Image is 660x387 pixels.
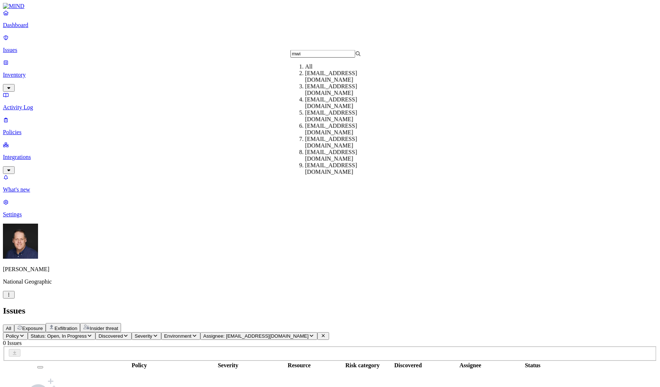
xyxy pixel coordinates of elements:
span: All [6,326,11,331]
p: Integrations [3,154,657,160]
a: Issues [3,34,657,53]
h2: Issues [3,306,657,316]
a: What's new [3,174,657,193]
a: Dashboard [3,10,657,29]
span: Environment [164,333,192,339]
div: [EMAIL_ADDRESS][DOMAIN_NAME] [305,162,376,175]
a: Integrations [3,141,657,173]
a: Activity Log [3,92,657,111]
a: MIND [3,3,657,10]
p: Policies [3,129,657,136]
div: Assignee [435,362,505,369]
span: Status: Open, In Progress [31,333,87,339]
span: Assignee: [EMAIL_ADDRESS][DOMAIN_NAME] [203,333,309,339]
p: What's new [3,186,657,193]
div: [EMAIL_ADDRESS][DOMAIN_NAME] [305,149,376,162]
div: [EMAIL_ADDRESS][DOMAIN_NAME] [305,96,376,110]
p: Settings [3,211,657,218]
span: Policy [6,333,19,339]
div: [EMAIL_ADDRESS][DOMAIN_NAME] [305,136,376,149]
div: All [305,64,376,70]
a: Inventory [3,59,657,91]
button: Select all [37,366,43,368]
div: Risk category [344,362,381,369]
div: [EMAIL_ADDRESS][DOMAIN_NAME] [305,110,376,123]
div: Resource [256,362,343,369]
p: Activity Log [3,104,657,111]
p: [PERSON_NAME] [3,266,657,273]
div: Discovered [382,362,434,369]
a: Settings [3,199,657,218]
div: [EMAIL_ADDRESS][DOMAIN_NAME] [305,83,376,96]
a: Policies [3,117,657,136]
span: 0 Issues [3,340,22,346]
span: Insider threat [90,326,118,331]
p: Inventory [3,72,657,78]
span: Discovered [98,333,123,339]
div: Severity [202,362,254,369]
input: Search [290,50,355,58]
img: Mark DeCarlo [3,224,38,259]
p: Dashboard [3,22,657,29]
div: Status [507,362,559,369]
div: [EMAIL_ADDRESS][DOMAIN_NAME] [305,123,376,136]
img: MIND [3,3,24,10]
span: Severity [135,333,152,339]
p: Issues [3,47,657,53]
span: Exposure [22,326,43,331]
div: Policy [78,362,201,369]
div: [EMAIL_ADDRESS][DOMAIN_NAME] [305,70,376,83]
p: National Geographic [3,278,657,285]
span: Exfiltration [54,326,77,331]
